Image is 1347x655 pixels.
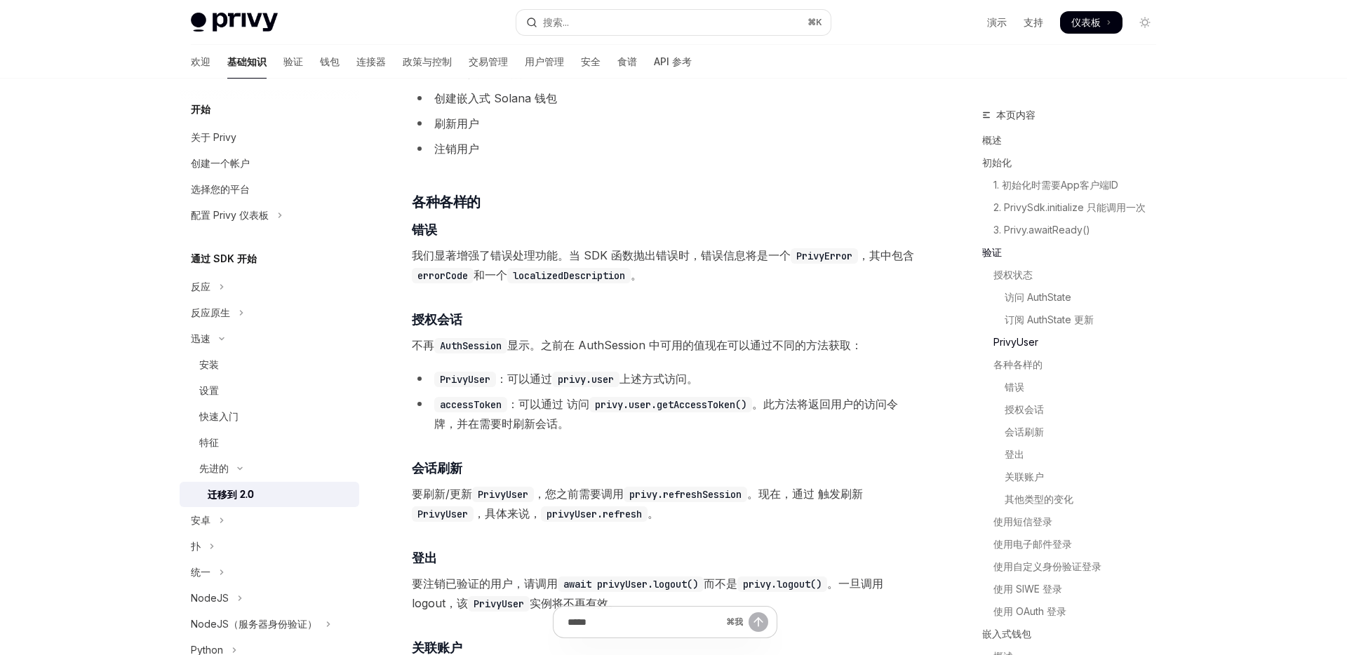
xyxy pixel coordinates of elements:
[199,462,229,474] font: 先进的
[507,268,631,283] code: localizedDescription
[982,174,1167,196] a: 1. 初始化时需要App客户端ID
[180,534,359,559] button: 切换 Flutter 部分
[180,612,359,637] button: 切换 NodeJS（服务器身份验证）部分
[356,45,386,79] a: 连接器
[993,224,1090,236] font: 3. Privy.awaitReady()
[993,201,1146,213] font: 2. PrivySdk.initialize 只能调用一次
[434,91,557,105] font: 创建嵌入式 Solana 钱包
[191,540,201,552] font: 扑
[982,628,1031,640] font: 嵌入式钱包
[982,353,1167,376] a: 各种各样的
[191,13,278,32] img: 灯光标志
[1005,291,1071,303] font: 访问 AuthState
[993,515,1052,527] font: 使用短信登录
[624,487,747,502] code: privy.refreshSession
[1134,11,1156,34] button: 切换暗模式
[191,157,250,169] font: 创建一个帐户
[412,576,558,590] font: 要注销已验证的用户，请调用
[412,194,481,210] font: 各种各样的
[208,488,254,500] font: 迁移到 2.0
[1024,15,1043,29] a: 支持
[982,134,1002,146] font: 概述
[507,397,589,411] font: ：可以通过 访问
[982,156,1012,168] font: 初始化
[1005,471,1044,482] font: 关联账户
[982,533,1167,555] a: 使用电子邮件登录
[648,506,659,520] font: 。
[191,252,257,264] font: 通过 SDK 开始
[987,16,1007,28] font: 演示
[993,583,1062,595] font: 使用 SIWE 登录
[993,269,1033,281] font: 授权状态
[283,55,303,67] font: 验证
[1005,313,1094,325] font: 订阅 AuthState 更新
[982,578,1167,600] a: 使用 SIWE 登录
[507,338,862,352] font: 显示。之前在 AuthSession 中可用的值现在可以通过不同的方法获取：
[320,45,340,79] a: 钱包
[982,623,1167,645] a: 嵌入式钱包
[412,461,462,475] font: 会话刷新
[982,151,1167,174] a: 初始化
[993,179,1118,191] font: 1. 初始化时需要App客户端ID
[617,55,637,67] font: 食谱
[617,45,637,79] a: 食谱
[474,268,507,282] font: 和一个
[704,576,737,590] font: 而不是
[982,264,1167,286] a: 授权状态
[816,17,822,27] font: K
[791,248,858,264] code: PrivyError
[180,378,359,403] a: 设置
[1005,381,1024,393] font: 错误
[180,482,359,507] a: 迁移到 2.0
[568,607,721,637] input: 提问...
[996,109,1036,121] font: 本页内容
[581,45,601,79] a: 安全
[180,326,359,351] button: 切换 Swift 部分
[199,410,239,422] font: 快速入门
[1005,426,1044,438] font: 会话刷新
[558,576,704,592] code: await privyUser.logout()
[283,45,303,79] a: 验证
[469,55,508,67] font: 交易管理
[1005,403,1044,415] font: 授权会话
[412,312,462,327] font: 授权会话
[1071,16,1101,28] font: 仪表板
[982,219,1167,241] a: 3. Privy.awaitReady()
[356,55,386,67] font: 连接器
[403,45,452,79] a: 政策与控制
[191,103,210,115] font: 开始
[552,372,619,387] code: privy.user
[191,592,229,604] font: NodeJS
[191,209,269,221] font: 配置 Privy 仪表板
[982,376,1167,398] a: 错误
[1060,11,1122,34] a: 仪表板
[982,331,1167,353] a: PrivyUser
[993,560,1101,572] font: 使用自定义身份验证登录
[191,618,317,630] font: NodeJS（服务器身份验证）
[191,566,210,578] font: 统一
[412,248,791,262] font: 我们显著增强了错误处理功能。当 SDK 函数抛出错误时，错误信息将是一个
[982,309,1167,331] a: 订阅 AuthState 更新
[180,125,359,150] a: 关于 Privy
[180,177,359,202] a: 选择您的平台
[191,45,210,79] a: 欢迎
[530,596,619,610] font: 实例将不再有效。
[1005,493,1073,505] font: 其他类型的变化
[516,10,831,35] button: 打开搜索
[180,430,359,455] a: 特征
[180,300,359,325] button: 切换 React Native 部分
[982,421,1167,443] a: 会话刷新
[191,183,250,195] font: 选择您的平台
[982,246,1002,258] font: 验证
[412,338,434,352] font: 不再
[749,612,768,632] button: 发送消息
[469,45,508,79] a: 交易管理
[737,576,827,592] code: privy.logout()
[320,55,340,67] font: 钱包
[472,487,534,502] code: PrivyUser
[434,338,507,353] code: AuthSession
[747,487,863,501] font: 。现在，通过 触发刷新
[496,372,552,386] font: ：可以通过
[982,241,1167,264] a: 验证
[474,506,541,520] font: ，具体来说，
